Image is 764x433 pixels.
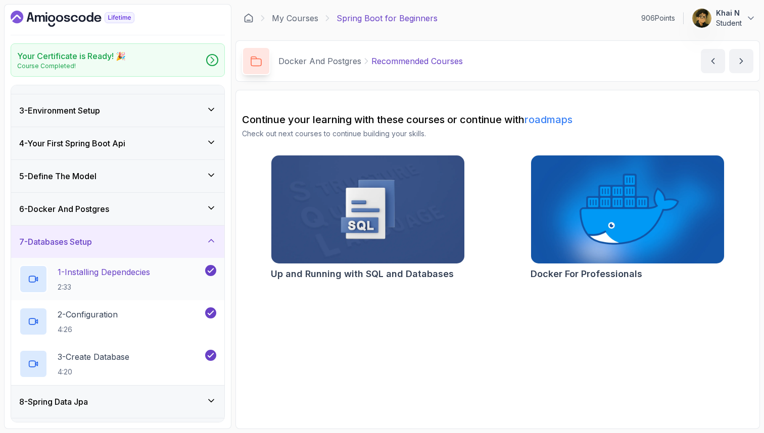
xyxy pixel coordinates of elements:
[11,11,158,27] a: Dashboard
[716,18,742,28] p: Student
[17,62,126,70] p: Course Completed!
[531,155,725,281] a: Docker For Professionals cardDocker For Professionals
[271,155,464,263] img: Up and Running with SQL and Databases card
[19,236,92,248] h3: 7 - Databases Setup
[272,12,318,24] a: My Courses
[716,8,742,18] p: Khai N
[242,129,753,139] p: Check out next courses to continue building your skills.
[11,160,224,192] button: 5-Define The Model
[11,226,224,258] button: 7-Databases Setup
[58,308,118,320] p: 2 - Configuration
[58,324,118,335] p: 4:26
[337,12,438,24] p: Spring Boot for Beginners
[729,49,753,73] button: next content
[271,155,465,281] a: Up and Running with SQL and Databases cardUp and Running with SQL and Databases
[19,396,88,408] h3: 8 - Spring Data Jpa
[58,282,150,292] p: 2:33
[19,137,125,149] h3: 4 - Your First Spring Boot Api
[11,43,225,77] a: Your Certificate is Ready! 🎉Course Completed!
[371,55,463,67] p: Recommended Courses
[692,8,756,28] button: user profile imageKhai NStudent
[58,351,129,363] p: 3 - Create Database
[11,193,224,225] button: 6-Docker And Postgres
[17,50,126,62] h2: Your Certificate is Ready! 🎉
[531,155,724,263] img: Docker For Professionals card
[524,114,572,126] a: roadmaps
[692,9,711,28] img: user profile image
[701,49,725,73] button: previous content
[58,266,150,278] p: 1 - Installing Dependecies
[242,113,753,127] h2: Continue your learning with these courses or continue with
[271,267,454,281] h2: Up and Running with SQL and Databases
[531,267,642,281] h2: Docker For Professionals
[58,367,129,377] p: 4:20
[19,265,216,293] button: 1-Installing Dependecies2:33
[19,170,97,182] h3: 5 - Define The Model
[11,127,224,159] button: 4-Your First Spring Boot Api
[641,13,675,23] p: 906 Points
[11,386,224,418] button: 8-Spring Data Jpa
[278,55,361,67] p: Docker And Postgres
[244,13,254,23] a: Dashboard
[19,104,100,117] h3: 3 - Environment Setup
[19,350,216,378] button: 3-Create Database4:20
[11,94,224,127] button: 3-Environment Setup
[19,203,109,215] h3: 6 - Docker And Postgres
[19,307,216,336] button: 2-Configuration4:26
